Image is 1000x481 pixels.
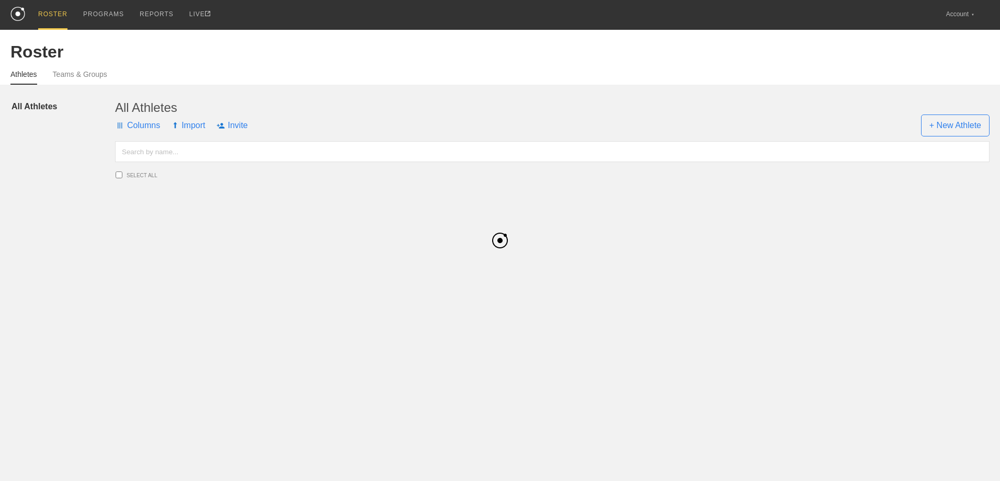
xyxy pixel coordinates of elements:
div: Roster [10,42,990,62]
img: black_logo.png [492,233,508,248]
iframe: Chat Widget [948,431,1000,481]
span: SELECT ALL [127,173,254,178]
div: ▼ [971,12,974,18]
span: Columns [115,110,160,141]
div: All Athletes [115,100,990,115]
input: Search by name... [115,141,990,162]
span: + New Athlete [921,114,990,136]
a: Teams & Groups [53,70,107,84]
a: All Athletes [12,100,115,113]
img: logo [10,7,25,21]
a: Athletes [10,70,37,85]
span: Invite [217,110,247,141]
span: Import [172,110,205,141]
